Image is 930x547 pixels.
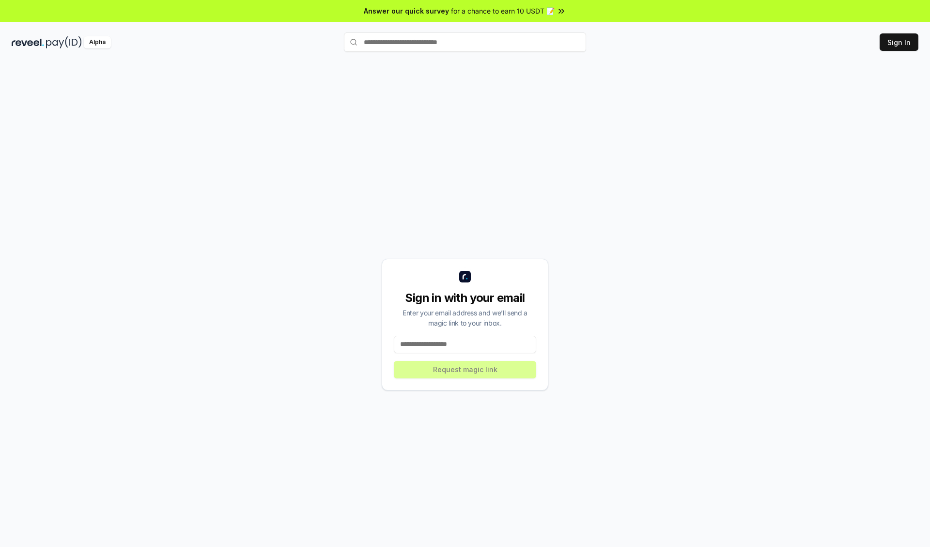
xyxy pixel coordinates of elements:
span: Answer our quick survey [364,6,449,16]
span: for a chance to earn 10 USDT 📝 [451,6,555,16]
img: pay_id [46,36,82,48]
div: Sign in with your email [394,290,536,306]
img: reveel_dark [12,36,44,48]
button: Sign In [880,33,918,51]
img: logo_small [459,271,471,282]
div: Alpha [84,36,111,48]
div: Enter your email address and we’ll send a magic link to your inbox. [394,308,536,328]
